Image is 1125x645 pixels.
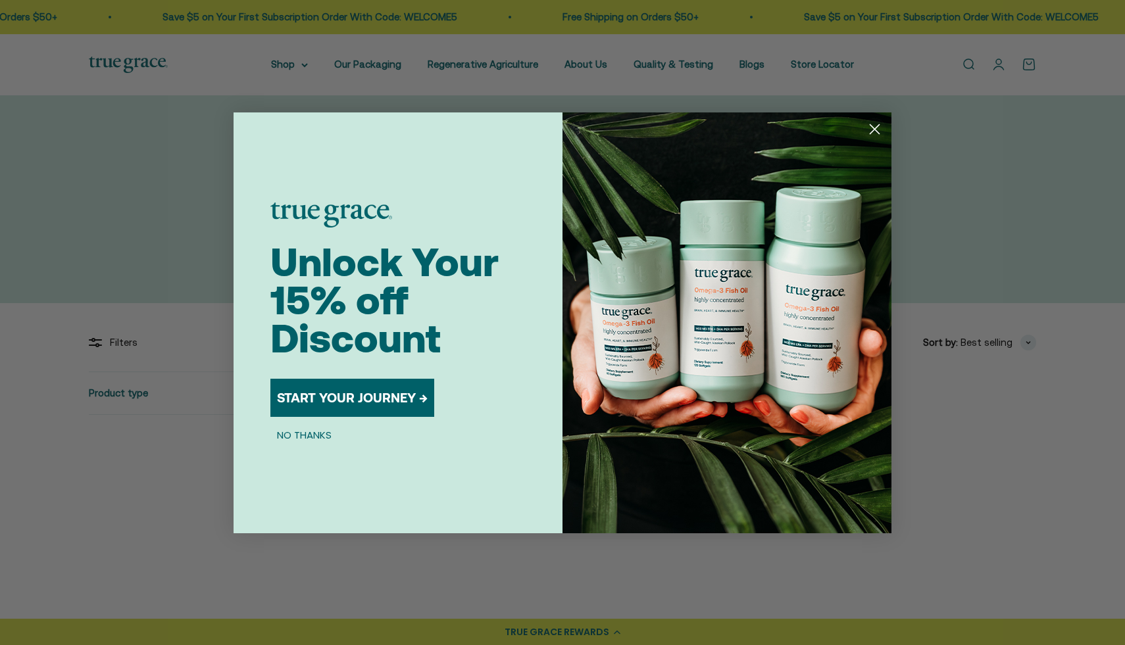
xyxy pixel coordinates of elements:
[863,118,886,141] button: Close dialog
[562,112,891,533] img: 098727d5-50f8-4f9b-9554-844bb8da1403.jpeg
[270,203,392,227] img: logo placeholder
[270,239,499,361] span: Unlock Your 15% off Discount
[270,379,434,417] button: START YOUR JOURNEY →
[270,427,338,443] button: NO THANKS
